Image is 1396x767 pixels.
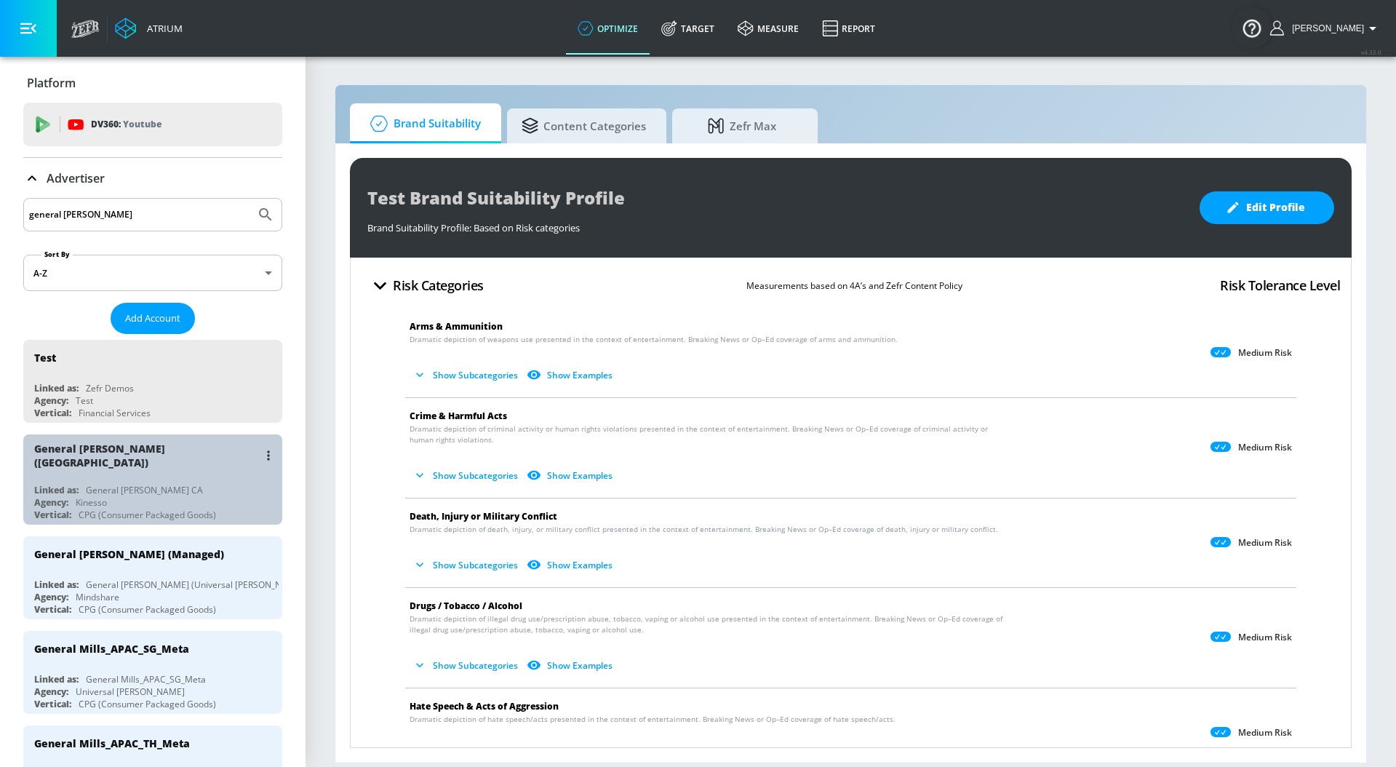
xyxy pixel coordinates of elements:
[746,278,962,293] p: Measurements based on 4A’s and Zefr Content Policy
[410,410,507,422] span: Crime & Harmful Acts
[76,394,93,407] div: Test
[687,108,797,143] span: Zefr Max
[410,363,524,387] button: Show Subcategories
[34,496,68,509] div: Agency:
[34,642,189,656] div: General Mills_APAC_SG_Meta
[524,653,618,677] button: Show Examples
[410,510,557,522] span: Death, Injury or Military Conflict
[86,579,306,591] div: General [PERSON_NAME] (Universal [PERSON_NAME])
[115,17,183,39] a: Atrium
[79,509,216,521] div: CPG (Consumer Packaged Goods)
[810,2,887,55] a: Report
[410,743,524,767] button: Show Subcategories
[34,547,224,561] div: General [PERSON_NAME] (Managed)
[1270,20,1381,37] button: [PERSON_NAME]
[410,653,524,677] button: Show Subcategories
[23,340,282,423] div: TestLinked as:Zefr DemosAgency:TestVertical:Financial Services
[79,698,216,710] div: CPG (Consumer Packaged Goods)
[34,736,190,750] div: General Mills_APAC_TH_Meta
[524,464,618,488] button: Show Examples
[125,310,180,327] span: Add Account
[1238,537,1292,549] p: Medium Risk
[364,106,481,141] span: Brand Suitability
[123,116,161,132] p: Youtube
[23,158,282,199] div: Advertiser
[141,22,183,35] div: Atrium
[76,591,119,603] div: Mindshare
[410,714,896,725] span: Dramatic depiction of hate speech/acts presented in the context of entertainment. Breaking News o...
[76,496,107,509] div: Kinesso
[1286,23,1364,33] span: login as: carolyn.xue@zefr.com
[34,591,68,603] div: Agency:
[650,2,726,55] a: Target
[410,334,898,345] span: Dramatic depiction of weapons use presented in the context of entertainment. Breaking News or Op–...
[522,108,646,143] span: Content Categories
[367,214,1185,234] div: Brand Suitability Profile: Based on Risk categories
[23,103,282,146] div: DV360: Youtube
[23,63,282,103] div: Platform
[34,442,258,469] div: General [PERSON_NAME] ([GEOGRAPHIC_DATA])
[91,116,161,132] p: DV360:
[393,275,484,295] h4: Risk Categories
[111,303,195,334] button: Add Account
[410,613,1011,635] span: Dramatic depiction of illegal drug use/prescription abuse, tobacco, vaping or alcohol use present...
[34,394,68,407] div: Agency:
[1200,191,1334,224] button: Edit Profile
[410,424,1011,445] span: Dramatic depiction of criminal activity or human rights violations presented in the context of en...
[34,407,71,419] div: Vertical:
[410,524,998,535] span: Dramatic depiction of death, injury, or military conflict presented in the context of entertainme...
[524,743,618,767] button: Show Examples
[34,382,79,394] div: Linked as:
[410,464,524,488] button: Show Subcategories
[566,2,650,55] a: optimize
[41,250,73,259] label: Sort By
[1361,48,1381,56] span: v 4.32.0
[1238,632,1292,643] p: Medium Risk
[34,484,79,496] div: Linked as:
[34,579,79,591] div: Linked as:
[410,320,503,333] span: Arms & Ammunition
[250,199,282,231] button: Submit Search
[410,553,524,577] button: Show Subcategories
[1238,347,1292,359] p: Medium Risk
[34,351,56,365] div: Test
[524,553,618,577] button: Show Examples
[47,170,105,186] p: Advertiser
[23,536,282,619] div: General [PERSON_NAME] (Managed)Linked as:General [PERSON_NAME] (Universal [PERSON_NAME])Agency:Mi...
[86,673,206,685] div: General Mills_APAC_SG_Meta
[524,363,618,387] button: Show Examples
[27,75,76,91] p: Platform
[410,600,522,612] span: Drugs / Tobacco / Alcohol
[362,269,490,303] button: Risk Categories
[1232,7,1272,48] button: Open Resource Center
[23,434,282,525] div: General [PERSON_NAME] ([GEOGRAPHIC_DATA])Linked as:General [PERSON_NAME] CAAgency:KinessoVertical...
[1238,727,1292,739] p: Medium Risk
[76,685,185,698] div: Universal [PERSON_NAME]
[79,603,216,616] div: CPG (Consumer Packaged Goods)
[34,509,71,521] div: Vertical:
[34,603,71,616] div: Vertical:
[23,631,282,714] div: General Mills_APAC_SG_MetaLinked as:General Mills_APAC_SG_MetaAgency:Universal [PERSON_NAME]Verti...
[1238,442,1292,453] p: Medium Risk
[34,698,71,710] div: Vertical:
[79,407,151,419] div: Financial Services
[23,255,282,291] div: A-Z
[86,382,134,394] div: Zefr Demos
[410,700,559,712] span: Hate Speech & Acts of Aggression
[86,484,203,496] div: General [PERSON_NAME] CA
[34,685,68,698] div: Agency:
[34,673,79,685] div: Linked as:
[29,205,250,224] input: Search by name
[726,2,810,55] a: measure
[1229,199,1305,217] span: Edit Profile
[1220,275,1340,295] h4: Risk Tolerance Level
